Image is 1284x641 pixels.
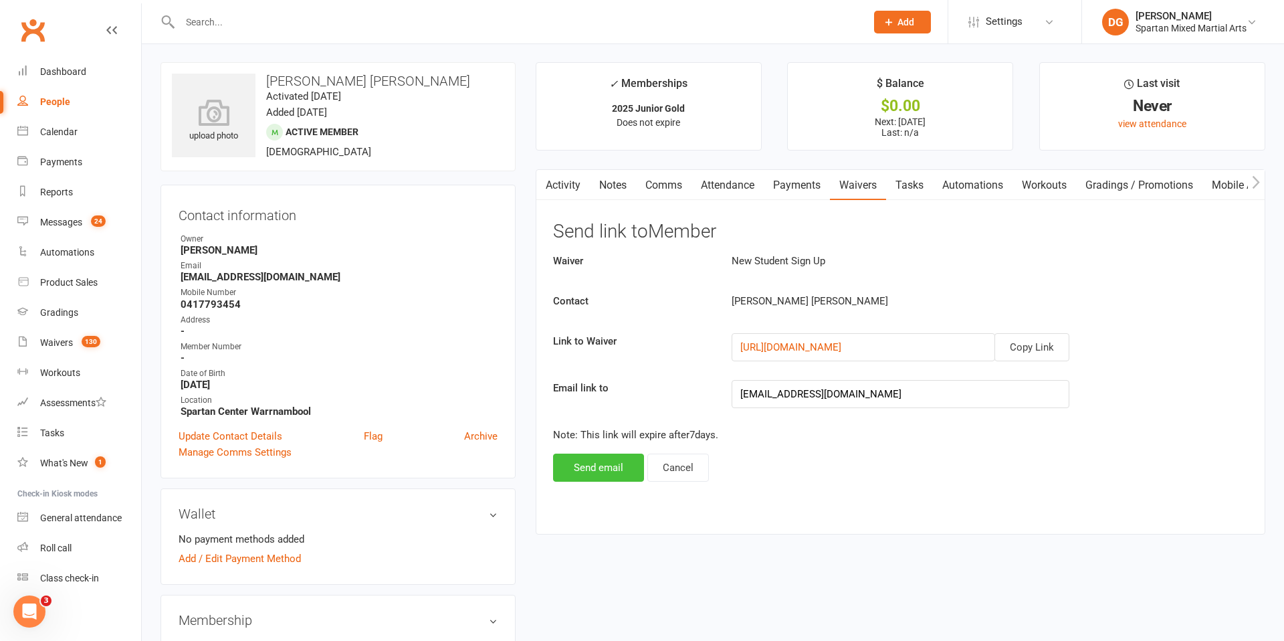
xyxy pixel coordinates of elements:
a: Mobile App [1202,170,1275,201]
span: 24 [91,215,106,227]
h3: Membership [179,613,498,628]
span: [DEMOGRAPHIC_DATA] [266,146,371,158]
div: Spartan Mixed Martial Arts [1136,22,1247,34]
label: Email link to [543,380,722,396]
strong: [PERSON_NAME] [181,244,498,256]
a: Waivers [830,170,886,201]
label: Link to Waiver [543,333,722,349]
strong: [DATE] [181,379,498,391]
a: Roll call [17,533,141,563]
a: Clubworx [16,13,49,47]
h3: Send link to Member [553,221,1248,242]
a: Archive [464,428,498,444]
div: Location [181,394,498,407]
div: Memberships [609,75,687,100]
div: Owner [181,233,498,246]
div: Class check-in [40,573,99,583]
div: Assessments [40,397,106,408]
div: Mobile Number [181,286,498,299]
a: Messages 24 [17,207,141,238]
div: Reports [40,187,73,197]
a: Activity [536,170,590,201]
div: Calendar [40,126,78,137]
a: Tasks [17,418,141,448]
p: Next: [DATE] Last: n/a [800,116,1000,138]
li: No payment methods added [179,531,498,547]
div: Product Sales [40,277,98,288]
span: Does not expire [617,117,680,128]
span: 3 [41,596,51,606]
a: view attendance [1118,118,1186,129]
a: Waivers 130 [17,328,141,358]
div: Tasks [40,428,64,438]
a: Workouts [1012,170,1076,201]
div: upload photo [172,99,255,143]
i: ✓ [609,78,618,90]
span: 1 [95,456,106,468]
h3: Contact information [179,203,498,223]
div: Date of Birth [181,367,498,380]
a: Reports [17,177,141,207]
a: Comms [636,170,691,201]
div: New Student Sign Up [722,253,1139,269]
a: Automations [17,238,141,268]
div: Address [181,314,498,327]
div: Roll call [40,543,72,553]
p: Note: This link will expire after 7 days. [553,427,1248,443]
button: Copy Link [994,333,1069,361]
div: Never [1052,99,1253,113]
div: Last visit [1124,75,1180,99]
div: Payments [40,157,82,167]
a: Flag [364,428,383,444]
div: Member Number [181,341,498,353]
button: Add [874,11,931,33]
a: Product Sales [17,268,141,298]
span: Active member [286,126,358,137]
a: Gradings [17,298,141,328]
a: Gradings / Promotions [1076,170,1202,201]
a: People [17,87,141,117]
a: Manage Comms Settings [179,444,292,460]
span: Add [897,17,914,27]
time: Added [DATE] [266,106,327,118]
a: Update Contact Details [179,428,282,444]
div: $ Balance [877,75,924,99]
a: Workouts [17,358,141,388]
a: Tasks [886,170,933,201]
div: What's New [40,458,88,468]
div: Messages [40,217,82,227]
a: Calendar [17,117,141,147]
a: Automations [933,170,1012,201]
h3: Wallet [179,507,498,521]
strong: [EMAIL_ADDRESS][DOMAIN_NAME] [181,271,498,283]
div: Dashboard [40,66,86,77]
div: $0.00 [800,99,1000,113]
div: People [40,96,70,107]
strong: - [181,325,498,337]
time: Activated [DATE] [266,90,341,102]
button: Send email [553,454,644,482]
input: Search... [176,13,857,31]
a: Class kiosk mode [17,563,141,593]
button: Cancel [647,454,709,482]
a: Dashboard [17,57,141,87]
strong: 0417793454 [181,298,498,310]
div: Gradings [40,307,78,318]
div: Automations [40,247,94,258]
strong: 2025 Junior Gold [612,103,685,114]
a: Attendance [691,170,764,201]
h3: [PERSON_NAME] [PERSON_NAME] [172,74,504,88]
label: Waiver [543,253,722,269]
a: General attendance kiosk mode [17,503,141,533]
a: Notes [590,170,636,201]
a: Payments [764,170,830,201]
strong: - [181,352,498,364]
a: Payments [17,147,141,177]
div: [PERSON_NAME] [PERSON_NAME] [722,293,1139,309]
span: 130 [82,336,100,347]
iframe: Intercom live chat [13,596,45,628]
span: Settings [986,7,1023,37]
a: [URL][DOMAIN_NAME] [740,341,841,353]
div: [PERSON_NAME] [1136,10,1247,22]
strong: Spartan Center Warrnambool [181,405,498,418]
